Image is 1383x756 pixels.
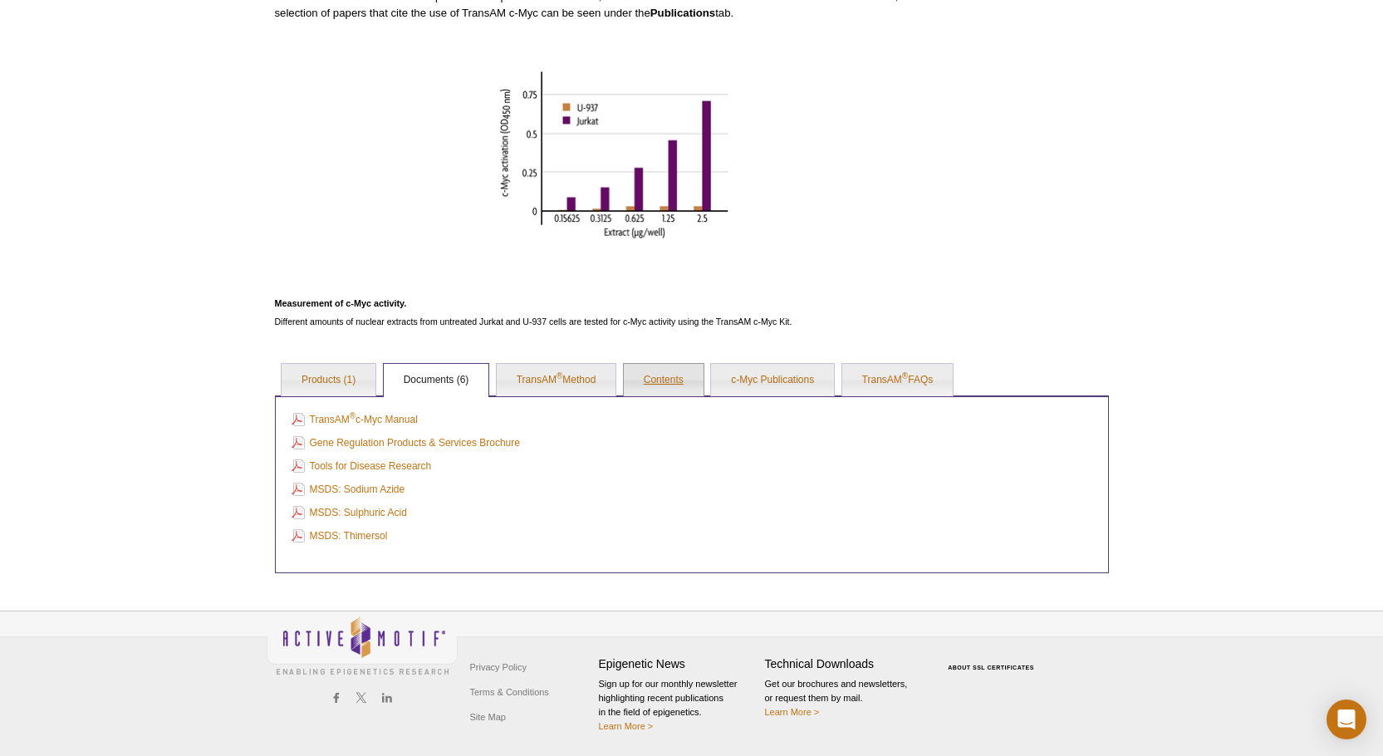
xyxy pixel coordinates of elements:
a: Terms & Conditions [466,680,553,704]
table: Click to Verify - This site chose Symantec SSL for secure e-commerce and confidential communicati... [931,641,1056,677]
p: Get our brochures and newsletters, or request them by mail. [765,677,923,719]
img: Measurement of c-Myc activity [498,71,728,238]
sup: ® [557,371,562,380]
h3: Measurement of c-Myc activity. [275,293,951,313]
a: Privacy Policy [466,655,531,680]
sup: ® [902,371,908,380]
a: TransAM®Method [497,364,616,397]
a: Tools for Disease Research [292,457,432,475]
a: Learn More > [599,721,654,731]
h4: Epigenetic News [599,657,757,671]
img: Active Motif, [267,611,458,679]
span: Different amounts of nuclear extracts from untreated Jurkat and U-937 cells are tested for c-Myc ... [275,317,792,326]
a: MSDS: Sulphuric Acid [292,503,407,522]
a: ABOUT SSL CERTIFICATES [948,665,1034,670]
a: Site Map [466,704,510,729]
sup: ® [350,411,356,420]
p: Sign up for our monthly newsletter highlighting recent publications in the field of epigenetics. [599,677,757,734]
a: Products (1) [282,364,375,397]
a: TransAM®FAQs [842,364,954,397]
a: TransAM®c-Myc Manual [292,410,418,429]
h4: Technical Downloads [765,657,923,671]
a: Learn More > [765,707,820,717]
a: c-Myc Publications [711,364,834,397]
a: MSDS: Thimersol [292,527,388,545]
div: Open Intercom Messenger [1327,700,1366,739]
strong: Publications [650,7,715,19]
a: Gene Regulation Products & Services Brochure [292,434,520,452]
a: Documents (6) [384,364,489,397]
a: MSDS: Sodium Azide [292,480,405,498]
a: Contents [624,364,704,397]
